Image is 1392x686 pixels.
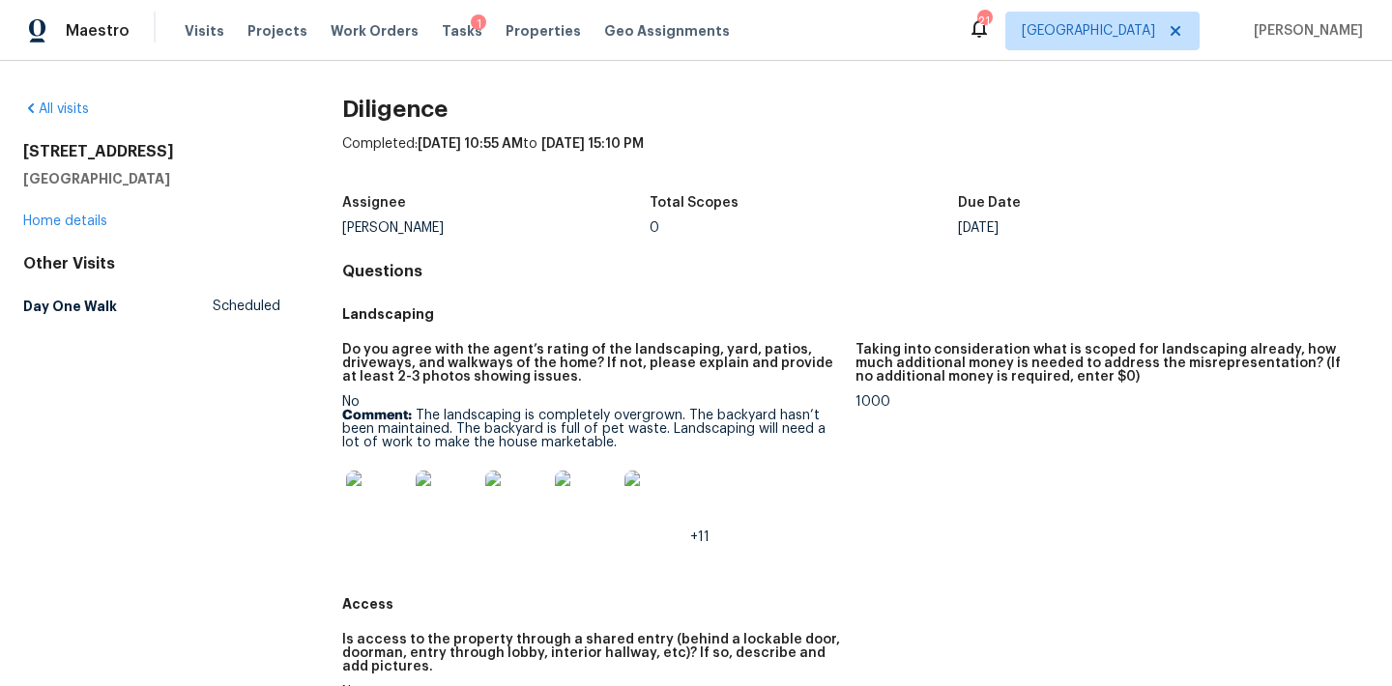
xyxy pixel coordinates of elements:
[418,137,523,151] span: [DATE] 10:55 AM
[342,633,840,673] h5: Is access to the property through a shared entry (behind a lockable door, doorman, entry through ...
[471,14,486,34] div: 1
[247,21,307,41] span: Projects
[650,196,739,210] h5: Total Scopes
[977,12,991,31] div: 21
[23,142,280,161] h2: [STREET_ADDRESS]
[342,134,1369,185] div: Completed: to
[342,343,840,384] h5: Do you agree with the agent’s rating of the landscaping, yard, patios, driveways, and walkways of...
[442,24,482,38] span: Tasks
[342,395,840,544] div: No
[185,21,224,41] span: Visits
[23,169,280,188] h5: [GEOGRAPHIC_DATA]
[342,262,1369,281] h4: Questions
[331,21,419,41] span: Work Orders
[342,221,651,235] div: [PERSON_NAME]
[1022,21,1155,41] span: [GEOGRAPHIC_DATA]
[23,297,117,316] h5: Day One Walk
[958,196,1021,210] h5: Due Date
[855,395,1353,409] div: 1000
[23,254,280,273] div: Other Visits
[213,297,280,316] span: Scheduled
[855,343,1353,384] h5: Taking into consideration what is scoped for landscaping already, how much additional money is ne...
[506,21,581,41] span: Properties
[958,221,1266,235] div: [DATE]
[342,409,840,449] p: The landscaping is completely overgrown. The backyard hasn’t been maintained. The backyard is ful...
[650,221,958,235] div: 0
[342,304,1369,324] h5: Landscaping
[342,409,412,422] b: Comment:
[23,102,89,116] a: All visits
[690,530,710,544] span: +11
[23,289,280,324] a: Day One WalkScheduled
[342,196,406,210] h5: Assignee
[604,21,730,41] span: Geo Assignments
[23,214,107,228] a: Home details
[66,21,130,41] span: Maestro
[541,137,644,151] span: [DATE] 15:10 PM
[342,100,1369,119] h2: Diligence
[1246,21,1363,41] span: [PERSON_NAME]
[342,594,1369,614] h5: Access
